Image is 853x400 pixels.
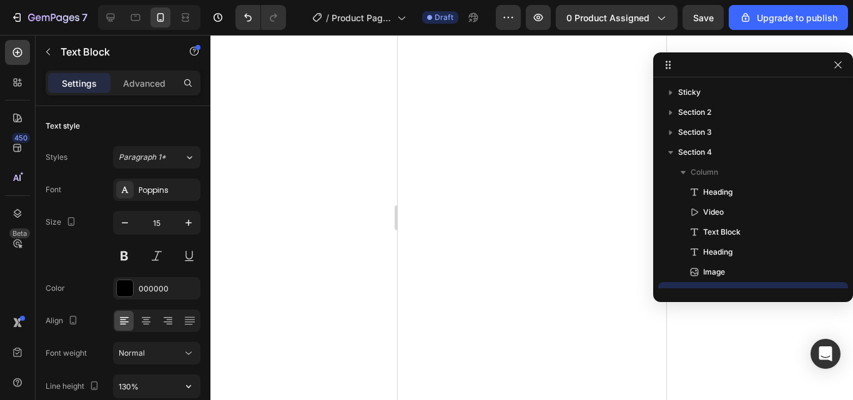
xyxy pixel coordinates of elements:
[703,226,741,238] span: Text Block
[113,342,200,364] button: Normal
[46,348,87,359] div: Font weight
[61,44,167,59] p: Text Block
[678,106,711,119] span: Section 2
[566,11,649,24] span: 0 product assigned
[46,120,80,132] div: Text style
[326,11,329,24] span: /
[46,283,65,294] div: Color
[332,11,392,24] span: Product Page - [DATE] 10:42:20
[703,246,732,258] span: Heading
[739,11,837,24] div: Upgrade to publish
[123,77,165,90] p: Advanced
[678,126,712,139] span: Section 3
[703,266,725,278] span: Image
[12,133,30,143] div: 450
[46,214,79,231] div: Size
[556,5,678,30] button: 0 product assigned
[46,313,81,329] div: Align
[5,5,93,30] button: 7
[811,339,841,369] div: Open Intercom Messenger
[678,146,712,159] span: Section 4
[46,378,102,395] div: Line height
[398,35,666,400] iframe: Design area
[435,12,453,23] span: Draft
[691,166,718,178] span: Column
[235,5,286,30] div: Undo/Redo
[693,12,714,23] span: Save
[703,206,724,218] span: Video
[678,86,701,99] span: Sticky
[139,283,197,295] div: 000000
[82,10,87,25] p: 7
[113,146,200,168] button: Paragraph 1*
[703,186,732,198] span: Heading
[119,152,166,163] span: Paragraph 1*
[46,184,61,195] div: Font
[9,228,30,238] div: Beta
[703,286,741,298] span: Text Block
[729,5,848,30] button: Upgrade to publish
[119,348,145,358] span: Normal
[114,375,200,398] input: Auto
[46,152,67,163] div: Styles
[62,77,97,90] p: Settings
[683,5,724,30] button: Save
[139,185,197,196] div: Poppins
